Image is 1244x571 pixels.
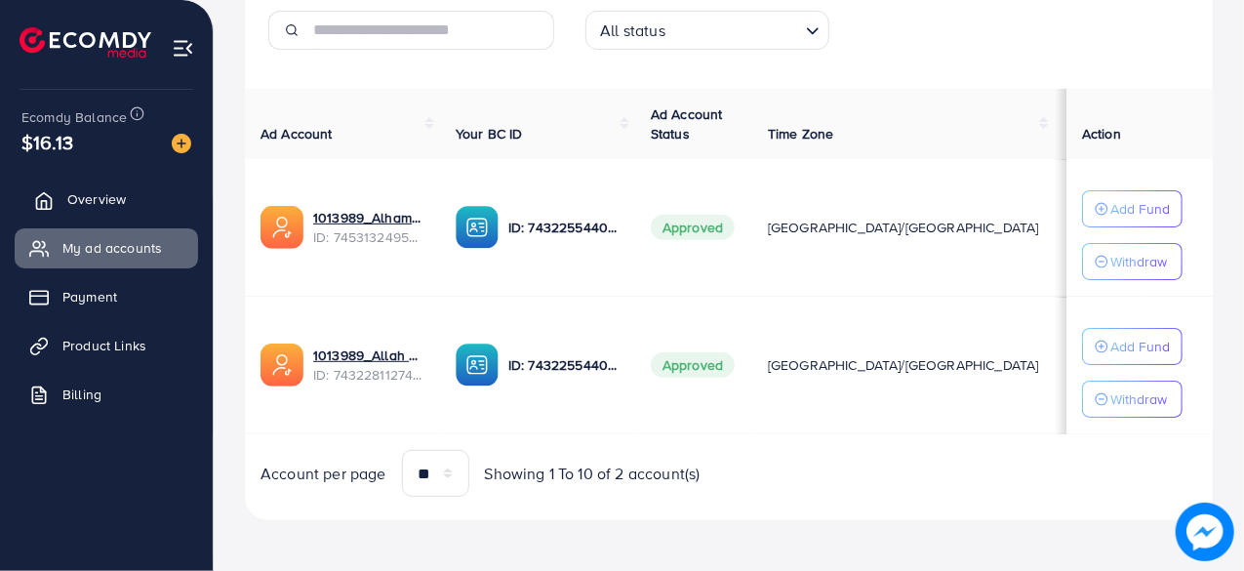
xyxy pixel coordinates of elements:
[456,206,499,249] img: ic-ba-acc.ded83a64.svg
[313,346,424,386] div: <span class='underline'>1013989_Allah Hu Akbar_1730462806681</span></br>7432281127437680641
[172,134,191,153] img: image
[1082,328,1183,365] button: Add Fund
[1082,381,1183,418] button: Withdraw
[62,238,162,258] span: My ad accounts
[261,206,303,249] img: ic-ads-acc.e4c84228.svg
[508,216,620,239] p: ID: 7432255440681041937
[671,13,798,45] input: Search for option
[1110,335,1170,358] p: Add Fund
[62,287,117,306] span: Payment
[1082,124,1121,143] span: Action
[261,344,303,387] img: ic-ads-acc.e4c84228.svg
[313,365,424,385] span: ID: 7432281127437680641
[768,218,1039,237] span: [GEOGRAPHIC_DATA]/[GEOGRAPHIC_DATA]
[585,11,829,50] div: Search for option
[172,37,194,60] img: menu
[768,355,1039,375] span: [GEOGRAPHIC_DATA]/[GEOGRAPHIC_DATA]
[508,353,620,377] p: ID: 7432255440681041937
[485,463,701,485] span: Showing 1 To 10 of 2 account(s)
[261,124,333,143] span: Ad Account
[21,107,127,127] span: Ecomdy Balance
[62,385,101,404] span: Billing
[15,277,198,316] a: Payment
[15,180,198,219] a: Overview
[651,215,735,240] span: Approved
[1110,250,1167,273] p: Withdraw
[768,124,833,143] span: Time Zone
[15,228,198,267] a: My ad accounts
[1082,190,1183,227] button: Add Fund
[456,344,499,387] img: ic-ba-acc.ded83a64.svg
[1110,197,1170,221] p: Add Fund
[1176,503,1234,561] img: image
[651,352,735,378] span: Approved
[313,208,424,248] div: <span class='underline'>1013989_Alhamdulillah_1735317642286</span></br>7453132495568388113
[21,128,73,156] span: $16.13
[20,27,151,58] img: logo
[62,336,146,355] span: Product Links
[596,17,669,45] span: All status
[261,463,386,485] span: Account per page
[456,124,523,143] span: Your BC ID
[651,104,723,143] span: Ad Account Status
[15,375,198,414] a: Billing
[1082,243,1183,280] button: Withdraw
[313,227,424,247] span: ID: 7453132495568388113
[67,189,126,209] span: Overview
[313,208,424,227] a: 1013989_Alhamdulillah_1735317642286
[15,326,198,365] a: Product Links
[1110,387,1167,411] p: Withdraw
[313,346,424,365] a: 1013989_Allah Hu Akbar_1730462806681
